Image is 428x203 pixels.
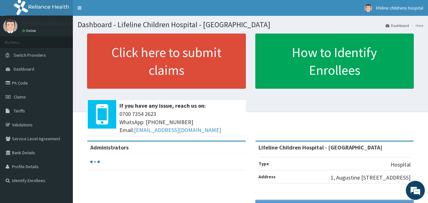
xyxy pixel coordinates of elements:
[391,161,411,169] p: Hospital
[3,19,17,33] img: User Image
[22,29,37,33] a: Online
[14,66,34,72] span: Dashboard
[119,102,206,109] b: If you have any issue, reach us on:
[90,144,129,151] b: Administrators
[78,21,423,29] h1: Dashboard - Lifeline Children Hospital - [GEOGRAPHIC_DATA]
[259,161,269,167] b: Type
[90,157,100,167] svg: audio-loading
[376,5,423,11] span: lifeline childrens hospital
[364,4,372,12] img: User Image
[22,21,85,26] p: lifeline childrens hospital
[14,94,26,100] span: Claims
[134,126,221,134] a: [EMAIL_ADDRESS][DOMAIN_NAME]
[255,34,414,89] a: How to Identify Enrollees
[259,144,382,151] strong: Lifeline Children Hospital - [GEOGRAPHIC_DATA]
[259,174,276,180] b: Address
[14,108,25,114] span: Tariffs
[14,52,46,58] span: Switch Providers
[119,110,243,134] span: 0700 7354 2623 WhatsApp: [PHONE_NUMBER] Email:
[331,174,411,182] p: 1, Augustine [STREET_ADDRESS]
[386,23,409,28] a: Dashboard
[87,34,246,89] a: Click here to submit claims
[410,23,423,28] li: Here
